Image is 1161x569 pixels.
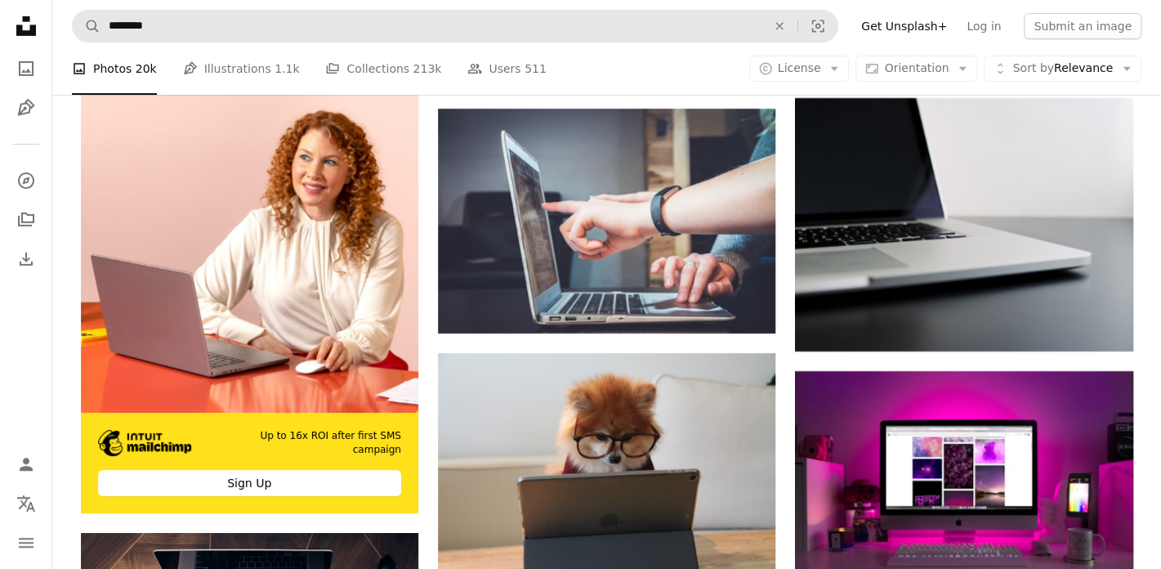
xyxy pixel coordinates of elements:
[438,458,775,473] a: brown and white long coated small dog wearing eyeglasses on black laptop computer
[984,56,1141,82] button: Sort byRelevance
[98,470,401,496] div: Sign Up
[10,164,42,197] a: Explore
[1024,13,1141,39] button: Submit an image
[10,487,42,520] button: Language
[851,13,957,39] a: Get Unsplash+
[798,11,837,42] button: Visual search
[761,11,797,42] button: Clear
[81,76,418,513] a: Up to 16x ROI after first SMS campaignSign Up
[1012,61,1053,74] span: Sort by
[10,448,42,481] a: Log in / Sign up
[884,61,949,74] span: Orientation
[325,43,441,95] a: Collections 213k
[413,60,441,78] span: 213k
[855,56,977,82] button: Orientation
[795,476,1132,491] a: turned-onsilver iMac
[275,60,299,78] span: 1.1k
[438,213,775,228] a: person using laptop
[1012,60,1113,77] span: Relevance
[749,56,850,82] button: License
[98,430,192,456] img: file-1690386555781-336d1949dad1image
[73,11,100,42] button: Search Unsplash
[778,61,821,74] span: License
[525,60,547,78] span: 511
[795,217,1132,231] a: silver laptop computer on black table
[10,526,42,559] button: Menu
[795,98,1132,352] img: silver laptop computer on black table
[72,10,838,43] form: Find visuals sitewide
[438,109,775,334] img: person using laptop
[10,92,42,124] a: Illustrations
[957,13,1011,39] a: Log in
[81,76,418,414] img: file-1722962837469-d5d3a3dee0c7image
[216,429,401,457] span: Up to 16x ROI after first SMS campaign
[10,204,42,236] a: Collections
[467,43,546,95] a: Users 511
[10,10,42,46] a: Home — Unsplash
[10,243,42,276] a: Download History
[183,43,300,95] a: Illustrations 1.1k
[10,52,42,85] a: Photos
